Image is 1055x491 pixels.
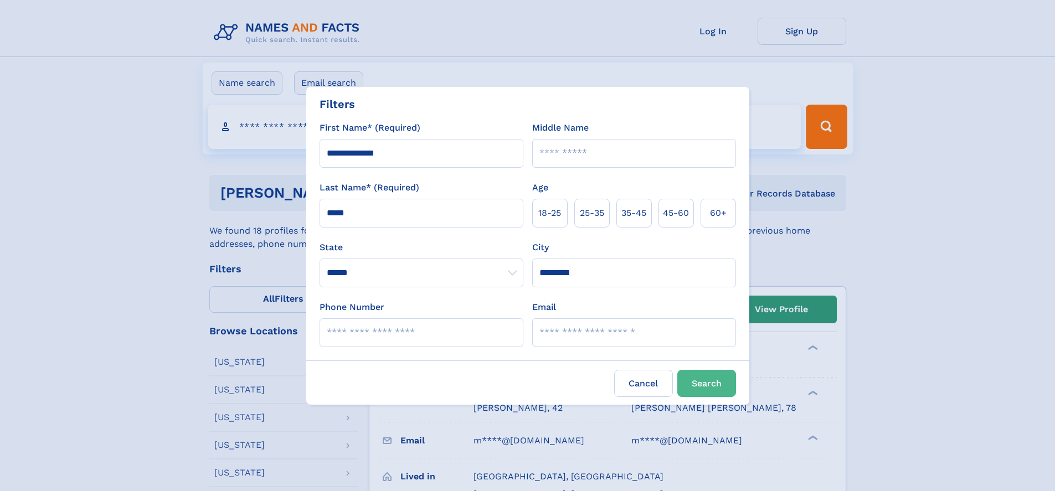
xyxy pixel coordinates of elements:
[580,206,604,220] span: 25‑35
[532,301,556,314] label: Email
[532,121,589,135] label: Middle Name
[677,370,736,397] button: Search
[538,206,561,220] span: 18‑25
[320,96,355,112] div: Filters
[614,370,673,397] label: Cancel
[621,206,646,220] span: 35‑45
[532,241,549,254] label: City
[320,301,384,314] label: Phone Number
[320,121,420,135] label: First Name* (Required)
[710,206,727,220] span: 60+
[320,181,419,194] label: Last Name* (Required)
[663,206,689,220] span: 45‑60
[532,181,548,194] label: Age
[320,241,523,254] label: State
